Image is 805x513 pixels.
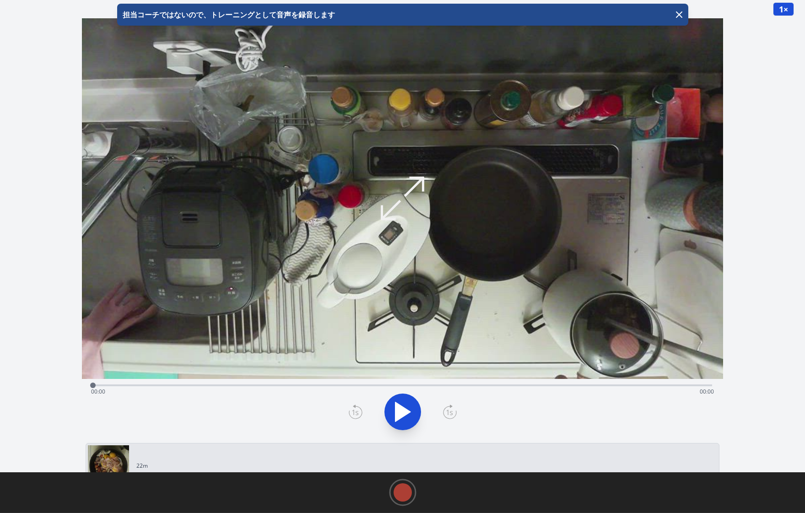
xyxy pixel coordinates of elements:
button: 1× [773,2,794,16]
img: 250706111418_thumb.jpeg [88,445,129,486]
p: 22m [136,462,148,470]
span: 00:00 [700,388,714,395]
a: 00:00:00 [385,3,420,16]
p: 担当コーチではないので、トレーニングとして音声を録音します [121,9,335,20]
